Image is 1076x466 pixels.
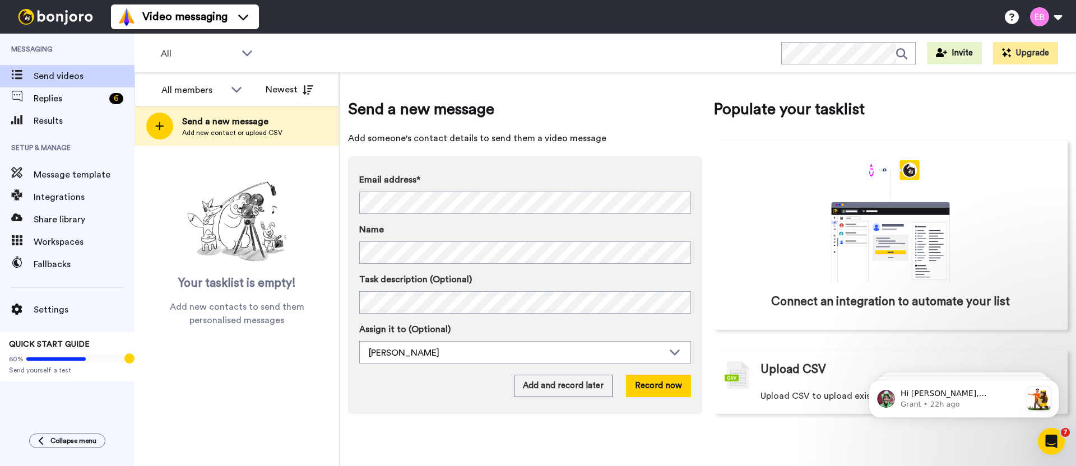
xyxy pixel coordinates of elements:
span: 7 [1061,428,1070,437]
span: Upload CSV [760,361,826,378]
span: Your tasklist is empty! [178,275,296,292]
span: Send a new message [348,98,702,120]
button: Upgrade [993,42,1058,64]
button: Record now [626,375,691,397]
span: Connect an integration to automate your list [771,293,1010,310]
span: Collapse menu [50,436,96,445]
div: [PERSON_NAME] [369,346,664,360]
button: Add and record later [514,375,613,397]
span: Send videos [34,69,134,83]
span: Hi [PERSON_NAME], [PERSON_NAME] is better with a friend! Looks like you've been loving [PERSON_NA... [49,31,168,174]
img: bj-logo-header-white.svg [13,9,98,25]
div: Tooltip anchor [124,353,134,364]
p: Message from Grant, sent 22h ago [49,42,170,52]
span: Share library [34,213,134,226]
iframe: Intercom notifications message [852,357,1076,436]
iframe: Intercom live chat [1038,428,1065,455]
label: Task description (Optional) [359,273,691,286]
div: 6 [109,93,123,104]
span: Message template [34,168,134,181]
span: Upload CSV to upload existing contacts to your tasklist [760,389,991,403]
span: Replies [34,92,105,105]
button: Collapse menu [29,434,105,448]
span: Name [359,223,384,236]
span: Populate your tasklist [713,98,1068,120]
span: Send yourself a test [9,366,126,375]
span: Video messaging [142,9,228,25]
label: Assign it to (Optional) [359,323,691,336]
div: animation [806,160,975,282]
span: Settings [34,303,134,316]
span: Add new contact or upload CSV [182,128,282,137]
img: vm-color.svg [118,8,136,26]
span: All [161,47,236,60]
img: csv-grey.png [725,361,749,389]
span: 60% [9,355,24,364]
span: Integrations [34,190,134,204]
span: Add new contacts to send them personalised messages [151,300,322,327]
img: ready-set-action.png [181,177,293,267]
label: Email address* [359,173,691,187]
span: Send a new message [182,115,282,128]
span: QUICK START GUIDE [9,341,90,348]
span: Results [34,114,134,128]
div: All members [161,83,225,97]
button: Invite [927,42,982,64]
span: Add someone's contact details to send them a video message [348,132,702,145]
button: Newest [257,78,322,101]
span: Fallbacks [34,258,134,271]
span: Workspaces [34,235,134,249]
